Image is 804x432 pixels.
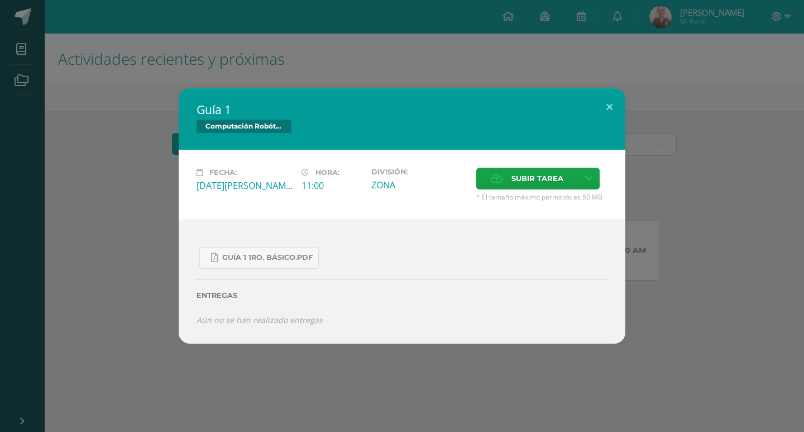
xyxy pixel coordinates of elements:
[197,120,291,133] span: Computación Robótica
[222,253,313,262] span: Guía 1 1ro. Básico.pdf
[594,88,625,126] button: Close (Esc)
[371,168,467,176] label: División:
[197,102,607,117] h2: Guía 1
[476,192,607,202] span: * El tamaño máximo permitido es 50 MB
[197,291,607,300] label: Entregas
[209,168,237,177] span: Fecha:
[197,315,323,325] i: Aún no se han realizado entregas
[315,168,339,177] span: Hora:
[197,179,293,192] div: [DATE][PERSON_NAME]
[199,247,319,269] a: Guía 1 1ro. Básico.pdf
[371,179,467,191] div: ZONA
[511,168,563,189] span: Subir tarea
[301,179,362,192] div: 11:00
